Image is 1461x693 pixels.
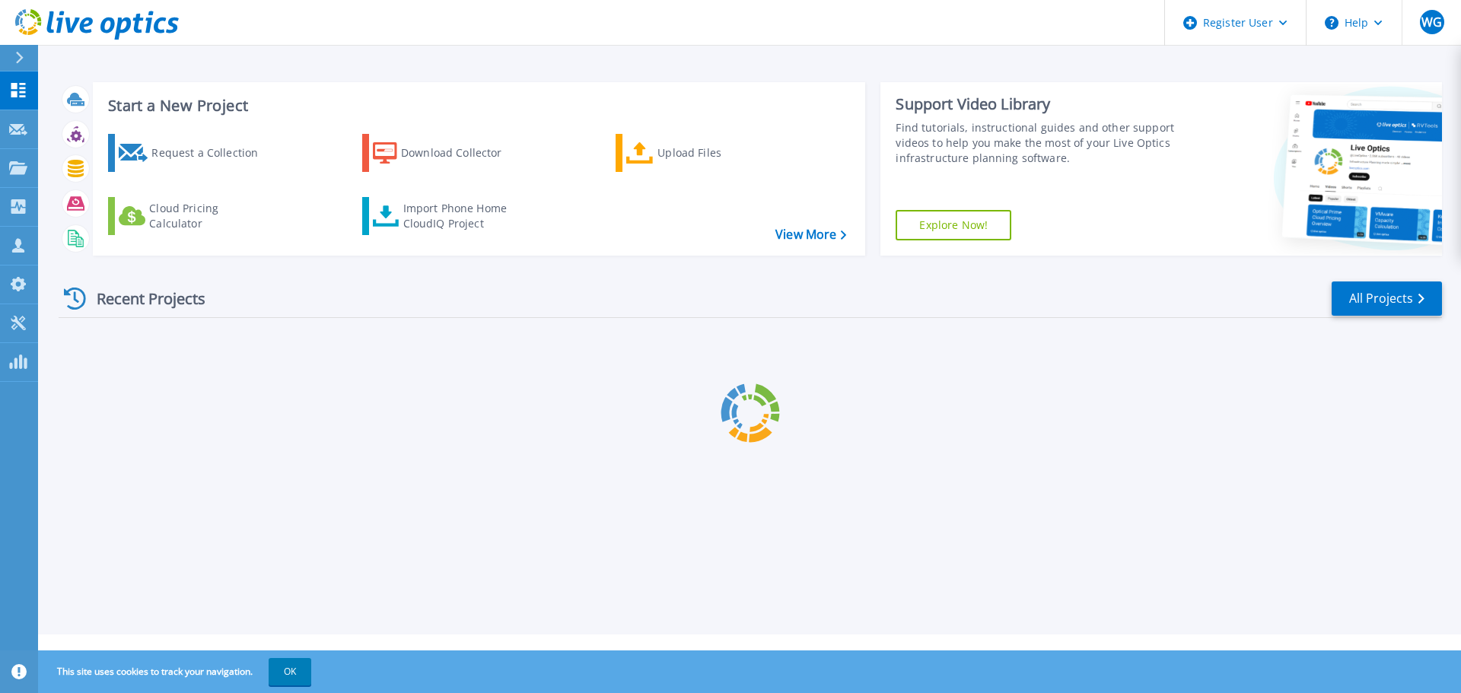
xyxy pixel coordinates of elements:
[657,138,779,168] div: Upload Files
[616,134,785,172] a: Upload Files
[108,134,278,172] a: Request a Collection
[59,280,226,317] div: Recent Projects
[108,97,846,114] h3: Start a New Project
[108,197,278,235] a: Cloud Pricing Calculator
[1332,281,1442,316] a: All Projects
[403,201,522,231] div: Import Phone Home CloudIQ Project
[269,658,311,685] button: OK
[896,120,1182,166] div: Find tutorials, instructional guides and other support videos to help you make the most of your L...
[1421,16,1442,28] span: WG
[42,658,311,685] span: This site uses cookies to track your navigation.
[362,134,532,172] a: Download Collector
[149,201,271,231] div: Cloud Pricing Calculator
[401,138,523,168] div: Download Collector
[896,210,1011,240] a: Explore Now!
[775,227,846,242] a: View More
[896,94,1182,114] div: Support Video Library
[151,138,273,168] div: Request a Collection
